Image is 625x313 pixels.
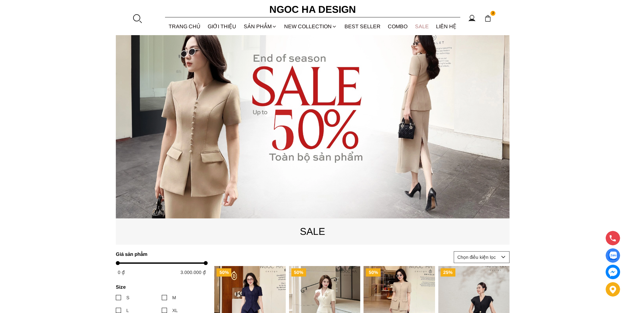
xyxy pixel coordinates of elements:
div: S [126,294,129,301]
a: GIỚI THIỆU [204,18,240,35]
a: messenger [606,265,620,279]
a: TRANG CHỦ [165,18,204,35]
a: BEST SELLER [341,18,385,35]
p: SALE [116,224,510,239]
a: NEW COLLECTION [281,18,341,35]
a: Ngoc Ha Design [263,2,362,17]
a: SALE [411,18,433,35]
div: SẢN PHẨM [240,18,281,35]
span: 0 ₫ [118,270,125,275]
h4: Size [116,284,203,290]
a: LIÊN HỆ [432,18,460,35]
img: img-CART-ICON-ksit0nf1 [484,15,491,22]
span: 3.000.000 ₫ [180,270,206,275]
div: M [172,294,176,301]
h4: Giá sản phẩm [116,251,203,257]
span: 2 [490,11,496,16]
a: Combo [384,18,411,35]
img: Display image [609,252,617,260]
a: Display image [606,248,620,263]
